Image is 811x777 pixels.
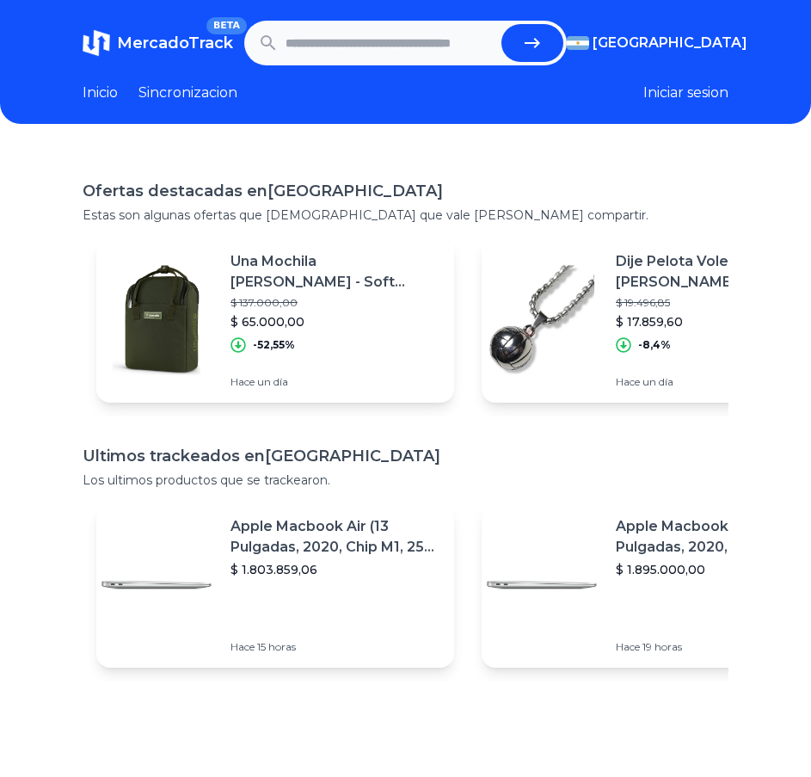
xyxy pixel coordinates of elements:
img: Featured image [482,260,602,380]
button: Iniciar sesion [643,83,728,103]
span: BETA [206,17,247,34]
h1: Ultimos trackeados en [GEOGRAPHIC_DATA] [83,444,728,468]
p: $ 65.000,00 [230,313,440,330]
a: Featured imageApple Macbook Air (13 Pulgadas, 2020, Chip M1, 256 Gb De Ssd, 8 Gb De Ram) - Plata$... [96,503,454,668]
p: Estas son algunas ofertas que [DEMOGRAPHIC_DATA] que vale [PERSON_NAME] compartir. [83,207,728,224]
a: Sincronizacion [138,83,237,103]
p: Apple Macbook Air (13 Pulgadas, 2020, Chip M1, 256 Gb De Ssd, 8 Gb De Ram) - Plata [230,516,440,558]
img: Featured image [96,260,217,380]
img: MercadoTrack [83,29,110,57]
h1: Ofertas destacadas en [GEOGRAPHIC_DATA] [83,179,728,203]
img: Featured image [482,525,602,645]
a: Inicio [83,83,118,103]
p: -52,55% [253,338,295,352]
button: [GEOGRAPHIC_DATA] [567,33,728,53]
p: Una Mochila [PERSON_NAME] - Soft Green [230,251,440,293]
img: Argentina [567,36,589,50]
span: [GEOGRAPHIC_DATA] [593,33,747,53]
p: -8,4% [638,338,671,352]
p: Hace un día [230,375,440,389]
a: MercadoTrackBETA [83,29,233,57]
p: $ 137.000,00 [230,296,440,310]
p: Hace 15 horas [230,640,440,654]
a: Featured imageUna Mochila [PERSON_NAME] - Soft Green$ 137.000,00$ 65.000,00-52,55%Hace un día [96,237,454,403]
p: $ 1.803.859,06 [230,561,440,578]
p: Los ultimos productos que se trackearon. [83,472,728,489]
img: Featured image [96,525,217,645]
span: MercadoTrack [117,34,233,52]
